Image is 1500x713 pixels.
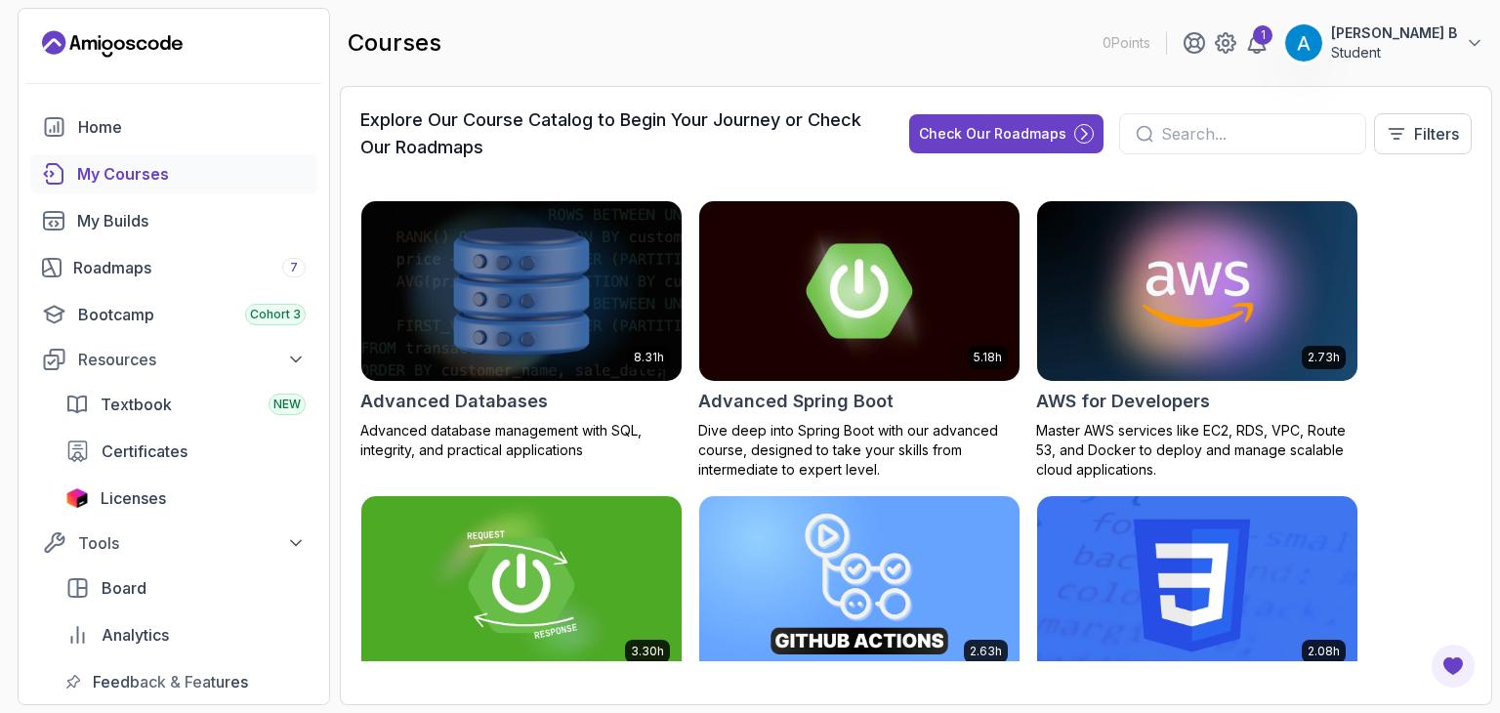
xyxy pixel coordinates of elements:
div: Check Our Roadmaps [919,124,1066,144]
div: Home [78,115,306,139]
a: certificates [54,432,317,471]
div: Bootcamp [78,303,306,326]
span: Textbook [101,393,172,416]
p: 2.63h [970,644,1002,659]
h3: Explore Our Course Catalog to Begin Your Journey or Check Our Roadmaps [360,106,874,161]
img: user profile image [1285,24,1322,62]
a: roadmaps [30,248,317,287]
input: Search... [1161,122,1350,146]
p: Filters [1414,122,1459,146]
p: 5.18h [974,350,1002,365]
img: AWS for Developers card [1037,201,1357,381]
div: Resources [78,348,306,371]
span: Licenses [101,486,166,510]
h2: courses [348,27,441,59]
a: board [54,568,317,608]
img: jetbrains icon [65,488,89,508]
a: bootcamp [30,295,317,334]
span: Certificates [102,440,187,463]
p: [PERSON_NAME] B [1331,23,1457,43]
p: Student [1331,43,1457,63]
h2: Advanced Databases [360,388,548,415]
div: 1 [1253,25,1272,45]
div: Tools [78,531,306,555]
span: Feedback & Features [93,670,248,693]
span: Board [102,576,146,600]
span: 7 [290,260,298,275]
p: 2.73h [1308,350,1340,365]
a: builds [30,201,317,240]
span: Cohort 3 [250,307,301,322]
a: Advanced Databases card8.31hAdvanced DatabasesAdvanced database management with SQL, integrity, a... [360,200,683,460]
button: Resources [30,342,317,377]
button: user profile image[PERSON_NAME] BStudent [1284,23,1484,63]
a: AWS for Developers card2.73hAWS for DevelopersMaster AWS services like EC2, RDS, VPC, Route 53, a... [1036,200,1358,480]
a: feedback [54,662,317,701]
p: 8.31h [634,350,664,365]
p: 3.30h [631,644,664,659]
div: Roadmaps [73,256,306,279]
p: Advanced database management with SQL, integrity, and practical applications [360,421,683,460]
a: Landing page [42,28,183,60]
div: My Builds [77,209,306,232]
a: courses [30,154,317,193]
a: licenses [54,479,317,518]
p: 0 Points [1103,33,1150,53]
p: Dive deep into Spring Boot with our advanced course, designed to take your skills from intermedia... [698,421,1021,480]
p: 2.08h [1308,644,1340,659]
span: NEW [273,397,301,412]
span: Analytics [102,623,169,647]
h2: Advanced Spring Boot [698,388,894,415]
button: Open Feedback Button [1430,643,1477,690]
a: 1 [1245,31,1269,55]
img: Advanced Databases card [354,196,689,385]
a: home [30,107,317,147]
button: Tools [30,525,317,561]
img: CSS Essentials card [1037,496,1357,676]
a: analytics [54,615,317,654]
button: Filters [1374,113,1472,154]
img: Building APIs with Spring Boot card [361,496,682,676]
a: textbook [54,385,317,424]
img: CI/CD with GitHub Actions card [699,496,1020,676]
button: Check Our Roadmaps [909,114,1104,153]
p: Master AWS services like EC2, RDS, VPC, Route 53, and Docker to deploy and manage scalable cloud ... [1036,421,1358,480]
div: My Courses [77,162,306,186]
h2: AWS for Developers [1036,388,1210,415]
img: Advanced Spring Boot card [699,201,1020,381]
a: Advanced Spring Boot card5.18hAdvanced Spring BootDive deep into Spring Boot with our advanced co... [698,200,1021,480]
